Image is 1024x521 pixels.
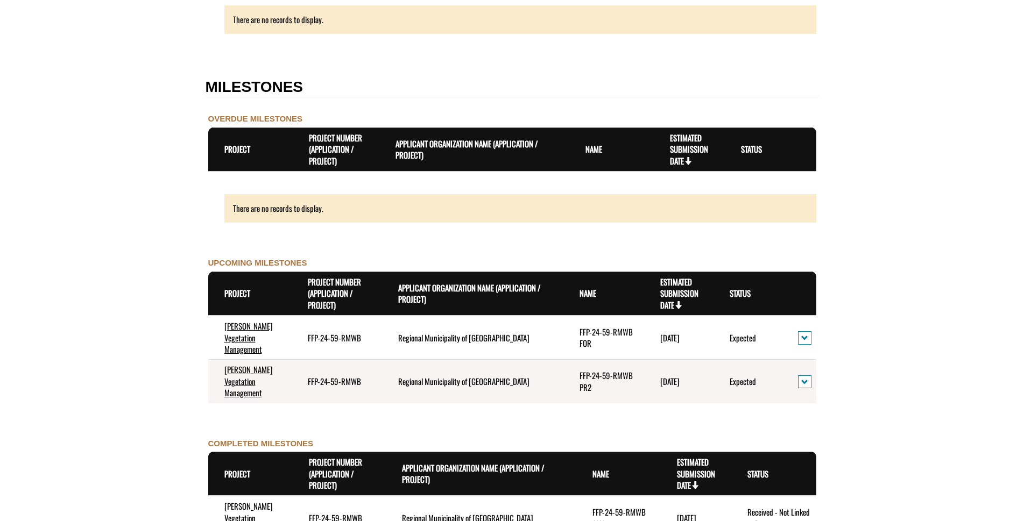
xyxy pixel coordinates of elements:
[747,468,768,480] a: Status
[660,332,680,344] time: [DATE]
[224,143,250,155] a: Project
[309,456,362,491] a: Project Number (Application / Project)
[660,276,698,311] a: Estimated Submission Date
[585,143,602,155] a: Name
[3,86,11,97] div: ---
[224,287,250,299] a: Project
[208,316,292,360] td: Conklin Vegetation Management
[3,13,11,24] div: ---
[782,272,816,316] th: Actions
[396,138,538,161] a: Applicant Organization Name (Application / Project)
[206,79,819,96] h2: MILESTONES
[782,316,816,360] td: action menu
[224,320,273,355] a: [PERSON_NAME] Vegetation Management
[798,375,811,389] button: action menu
[670,132,708,167] a: Estimated Submission Date
[782,360,816,403] td: action menu
[224,5,816,34] div: There are no records to display.
[795,127,816,172] th: Actions
[224,363,273,398] a: [PERSON_NAME] Vegetation Management
[382,360,563,403] td: Regional Municipality of Wood Buffalo
[224,194,816,223] div: There are no records to display.
[309,132,362,167] a: Project Number (Application / Project)
[580,287,596,299] a: Name
[208,194,816,223] div: There are no records to display.
[714,360,782,403] td: Expected
[644,360,714,403] td: 10/31/2025
[382,316,563,360] td: Regional Municipality of Wood Buffalo
[798,331,811,345] button: action menu
[563,316,644,360] td: FFP-24-59-RMWB FOR
[730,287,751,299] a: Status
[292,360,383,403] td: FFP-24-59-RMWB
[563,360,644,403] td: FFP-24-59-RMWB PR2
[292,316,383,360] td: FFP-24-59-RMWB
[308,276,361,311] a: Project Number (Application / Project)
[398,282,541,305] a: Applicant Organization Name (Application / Project)
[3,49,11,61] div: ---
[714,316,782,360] td: Expected
[224,468,250,480] a: Project
[208,5,816,34] div: There are no records to display.
[660,375,680,387] time: [DATE]
[208,257,307,268] label: UPCOMING MILESTONES
[3,73,63,84] label: File field for users to download amendment request template
[3,37,86,48] label: Final Reporting Template File
[208,360,292,403] td: Conklin Vegetation Management
[741,143,762,155] a: Status
[677,456,715,491] a: Estimated Submission Date
[402,462,545,485] a: Applicant Organization Name (Application / Project)
[592,468,609,480] a: Name
[208,438,314,449] label: COMPLETED MILESTONES
[644,316,714,360] td: 2/28/2026
[208,113,303,124] label: OVERDUE MILESTONES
